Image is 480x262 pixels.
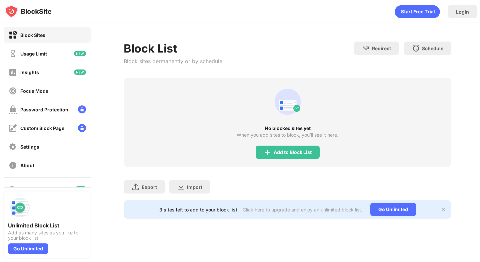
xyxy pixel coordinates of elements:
div: No blocked sites yet [124,126,451,131]
div: Import [187,184,202,190]
img: logo-blocksite.svg [5,5,52,18]
img: customize-block-page-off.svg [9,124,17,132]
img: settings-off.svg [9,143,17,151]
div: Go Unlimited [370,203,416,216]
img: new-icon.svg [74,69,86,75]
div: Block Sites [20,32,45,38]
div: Add as many sites as you like to your block list [8,230,87,241]
div: Add to Block List [274,150,312,155]
img: lock-menu.svg [78,105,86,113]
img: password-protection-off.svg [9,105,17,114]
div: Go Unlimited [8,243,48,254]
img: focus-off.svg [9,87,17,95]
div: Block List [124,42,222,55]
div: Block sites permanently or by schedule [124,58,222,65]
div: Redirect [372,46,391,51]
div: Password Protection [20,107,68,112]
div: Insights [20,69,39,75]
div: animation [395,5,440,18]
div: Login [456,9,469,15]
div: Custom Block Page [20,125,64,131]
div: Schedule [422,46,443,51]
div: Settings [20,144,39,150]
div: Blocking [20,187,39,193]
img: time-usage-off.svg [9,50,17,58]
div: 3 sites left to add to your block list. [159,207,239,212]
div: Export [142,184,157,190]
div: Unlimited Block List [8,222,87,229]
div: When you add sites to block, you’ll see it here. [237,132,338,138]
img: x-button.svg [441,207,446,212]
img: about-off.svg [9,161,17,170]
div: Usage Limit [20,51,47,57]
img: blocking-icon.svg [8,186,16,194]
div: Click here to upgrade and enjoy an unlimited block list. [243,207,362,212]
img: push-block-list.svg [8,196,32,219]
img: new-icon.svg [74,51,86,56]
img: block-on.svg [9,31,17,39]
div: animation [272,86,304,118]
div: Focus Mode [20,88,48,94]
img: insights-off.svg [9,68,17,76]
div: About [20,163,34,168]
img: lock-menu.svg [78,124,86,132]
